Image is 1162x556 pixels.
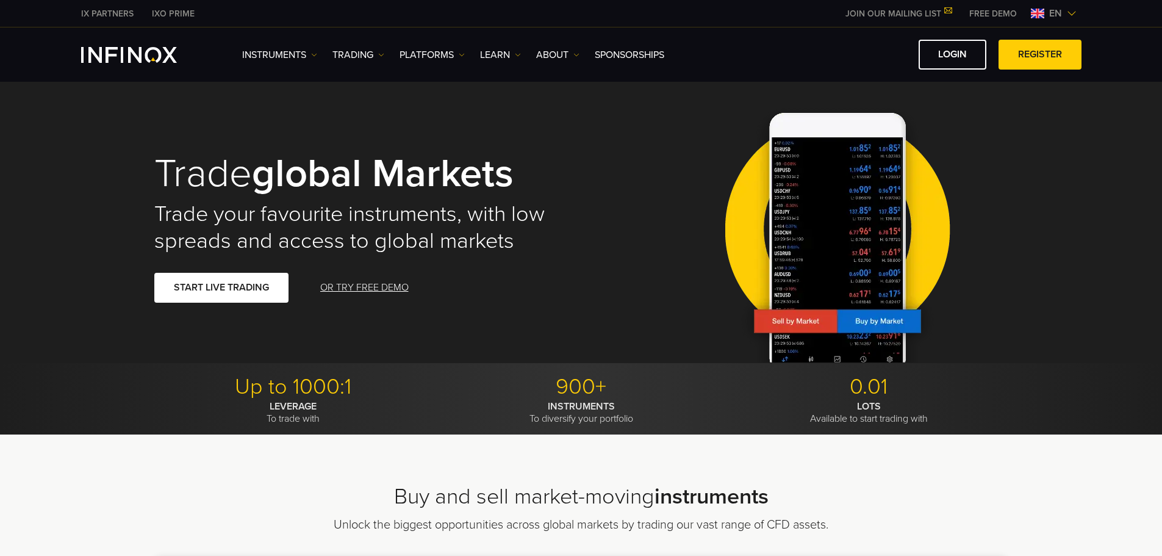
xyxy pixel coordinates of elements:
[400,48,465,62] a: PLATFORMS
[960,7,1026,20] a: INFINOX MENU
[299,516,863,533] p: Unlock the biggest opportunities across global markets by trading our vast range of CFD assets.
[548,400,615,413] strong: INSTRUMENTS
[252,150,514,198] strong: global markets
[655,483,769,510] strong: instruments
[143,7,204,20] a: INFINOX
[72,7,143,20] a: INFINOX
[81,47,206,63] a: INFINOX Logo
[595,48,664,62] a: SPONSORSHIPS
[270,400,317,413] strong: LEVERAGE
[857,400,881,413] strong: LOTS
[730,374,1008,400] p: 0.01
[730,400,1008,425] p: Available to start trading with
[154,483,1008,510] h2: Buy and sell market-moving
[836,9,960,19] a: JOIN OUR MAILING LIST
[242,48,317,62] a: Instruments
[319,273,410,303] a: OR TRY FREE DEMO
[332,48,384,62] a: TRADING
[154,153,564,195] h1: Trade
[154,273,289,303] a: START LIVE TRADING
[1044,6,1067,21] span: en
[536,48,579,62] a: ABOUT
[919,40,986,70] a: LOGIN
[154,201,564,255] h2: Trade your favourite instruments, with low spreads and access to global markets
[154,400,433,425] p: To trade with
[154,374,433,400] p: Up to 1000:1
[999,40,1081,70] a: REGISTER
[480,48,521,62] a: Learn
[442,374,720,400] p: 900+
[442,400,720,425] p: To diversify your portfolio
